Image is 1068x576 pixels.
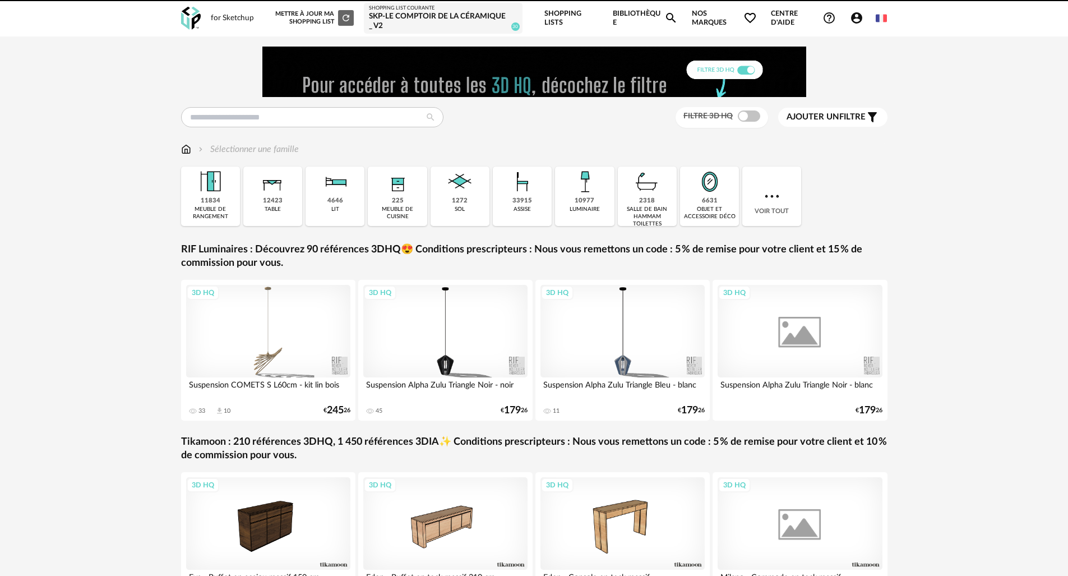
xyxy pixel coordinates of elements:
div: salle de bain hammam toilettes [621,206,673,228]
div: 3D HQ [364,285,396,300]
div: luminaire [570,206,600,213]
span: filtre [787,112,866,123]
div: € 26 [501,407,528,414]
div: 3D HQ [541,285,574,300]
div: Mettre à jour ma Shopping List [273,10,354,26]
div: Suspension Alpha Zulu Triangle Noir - blanc [718,377,882,400]
div: Sélectionner une famille [196,143,299,156]
span: 179 [859,407,876,414]
div: 3D HQ [187,478,219,492]
a: 3D HQ Suspension COMETS S L60cm - kit lin bois 33 Download icon 10 €24526 [181,280,356,421]
img: Salle%20de%20bain.png [632,167,662,197]
img: svg+xml;base64,PHN2ZyB3aWR0aD0iMTYiIGhlaWdodD0iMTYiIHZpZXdCb3g9IjAgMCAxNiAxNiIgZmlsbD0ibm9uZSIgeG... [196,143,205,156]
span: 179 [681,407,698,414]
img: Luminaire.png [570,167,600,197]
span: Heart Outline icon [743,11,757,25]
div: 2318 [639,197,655,205]
img: Assise.png [507,167,538,197]
img: Sol.png [445,167,475,197]
div: meuble de rangement [184,206,237,220]
a: 3D HQ Suspension Alpha Zulu Triangle Noir - blanc €17926 [713,280,887,421]
span: 245 [327,407,344,414]
div: 6631 [702,197,718,205]
span: Refresh icon [341,15,351,21]
div: 11834 [201,197,220,205]
div: € 26 [678,407,705,414]
span: Centre d'aideHelp Circle Outline icon [771,9,835,27]
div: 10977 [575,197,594,205]
a: 3D HQ Suspension Alpha Zulu Triangle Noir - noir 45 €17926 [358,280,533,421]
div: objet et accessoire déco [683,206,736,220]
a: Shopping List courante SKP-Le comptoir de la céramique _ v2 30 [369,5,517,31]
div: 12423 [263,197,283,205]
span: Download icon [215,407,224,415]
img: FILTRE%20HQ%20NEW_V1%20(4).gif [262,47,806,97]
img: OXP [181,7,201,30]
div: for Sketchup [211,13,254,24]
img: Rangement.png [382,167,413,197]
div: 11 [553,407,560,415]
img: Table.png [257,167,288,197]
img: more.7b13dc1.svg [762,186,782,206]
div: 3D HQ [187,285,219,300]
div: Voir tout [742,167,801,226]
span: Account Circle icon [850,11,863,25]
div: € 26 [323,407,350,414]
a: RIF Luminaires : Découvrez 90 références 3DHQ😍 Conditions prescripteurs : Nous vous remettons un ... [181,243,887,270]
span: Filter icon [866,110,879,124]
img: Miroir.png [695,167,725,197]
div: 225 [392,197,404,205]
div: 3D HQ [364,478,396,492]
div: Suspension Alpha Zulu Triangle Noir - noir [363,377,528,400]
span: Ajouter un [787,113,839,121]
div: 33915 [512,197,532,205]
a: 3D HQ Suspension Alpha Zulu Triangle Bleu - blanc 11 €17926 [535,280,710,421]
div: meuble de cuisine [371,206,423,220]
a: Tikamoon : 210 références 3DHQ, 1 450 références 3DIA✨ Conditions prescripteurs : Nous vous remet... [181,436,887,462]
span: Account Circle icon [850,11,868,25]
div: 4646 [327,197,343,205]
div: sol [455,206,465,213]
span: 30 [511,22,520,31]
div: 3D HQ [718,478,751,492]
div: 45 [376,407,382,415]
div: 33 [198,407,205,415]
div: lit [331,206,339,213]
span: 179 [504,407,521,414]
div: Shopping List courante [369,5,517,12]
img: Meuble%20de%20rangement.png [195,167,225,197]
div: 3D HQ [718,285,751,300]
span: Help Circle Outline icon [822,11,836,25]
div: Suspension Alpha Zulu Triangle Bleu - blanc [540,377,705,400]
div: € 26 [856,407,882,414]
div: assise [514,206,531,213]
img: Literie.png [320,167,350,197]
img: svg+xml;base64,PHN2ZyB3aWR0aD0iMTYiIGhlaWdodD0iMTciIHZpZXdCb3g9IjAgMCAxNiAxNyIgZmlsbD0ibm9uZSIgeG... [181,143,191,156]
div: 10 [224,407,230,415]
img: fr [876,12,887,24]
div: table [265,206,281,213]
div: Suspension COMETS S L60cm - kit lin bois [186,377,351,400]
div: 1272 [452,197,468,205]
span: Magnify icon [664,11,678,25]
div: SKP-Le comptoir de la céramique _ v2 [369,12,517,31]
div: 3D HQ [541,478,574,492]
button: Ajouter unfiltre Filter icon [778,108,887,127]
span: Filtre 3D HQ [683,112,733,120]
